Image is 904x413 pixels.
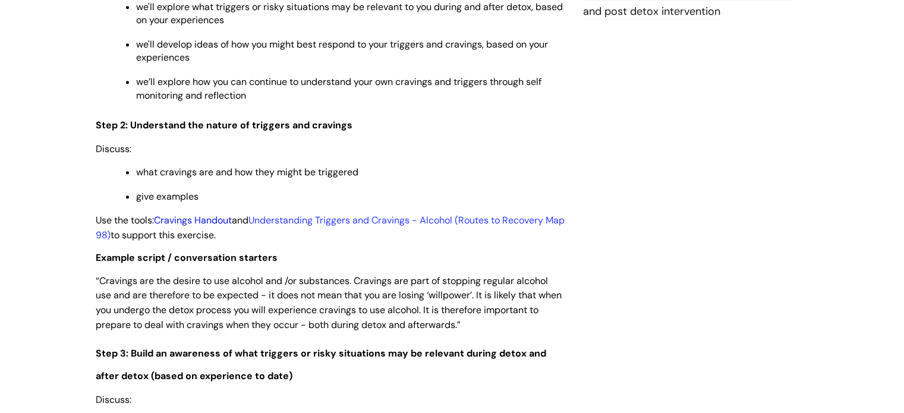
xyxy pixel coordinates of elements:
span: we'll explore what triggers or risky situations may be relevant to you during and after detox, ba... [136,1,563,26]
span: give examples [136,190,199,203]
span: Step 2: Understand the nature of triggers and cravings [96,119,352,131]
a: Understanding Triggers and Cravings - Alcohol (Routes to Recovery Map 98) [96,214,565,241]
span: “Cravings are the desire to use alcohol and /or substances. Cravings are part of stopping regular... [96,275,562,331]
span: Step 3: Build an awareness of what triggers or risky situations may be relevant during detox and ... [96,347,546,382]
span: Use the tools: and to support this exercise. [96,214,565,241]
span: Discuss: [96,393,131,406]
span: we’ll explore how you can continue to understand your own cravings and triggers through self moni... [136,75,541,101]
span: we'll develop ideas of how you might best respond to your triggers and cravings, based on your ex... [136,38,548,64]
span: what cravings are and how they might be triggered [136,166,358,178]
strong: Example script / conversation starters [96,251,278,264]
a: Cravings Handout [154,214,232,226]
span: Discuss: [96,143,131,155]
